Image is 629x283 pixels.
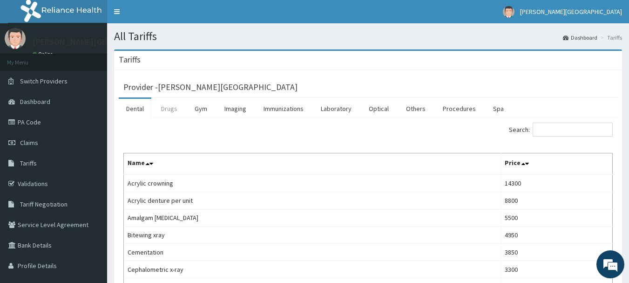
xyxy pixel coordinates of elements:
a: Optical [361,99,396,118]
a: Online [33,51,55,57]
a: Spa [486,99,511,118]
span: Dashboard [20,97,50,106]
a: Laboratory [313,99,359,118]
a: Gym [187,99,215,118]
span: Tariff Negotiation [20,200,68,208]
label: Search: [509,123,613,137]
td: 8800 [500,192,612,209]
th: Price [500,153,612,175]
img: User Image [5,28,26,49]
a: Immunizations [256,99,311,118]
p: [PERSON_NAME][GEOGRAPHIC_DATA] [33,38,170,46]
td: 14300 [500,174,612,192]
h3: Provider - [PERSON_NAME][GEOGRAPHIC_DATA] [123,83,298,91]
img: User Image [503,6,514,18]
span: [PERSON_NAME][GEOGRAPHIC_DATA] [520,7,622,16]
a: Dental [119,99,151,118]
td: 5500 [500,209,612,227]
a: Procedures [435,99,483,118]
li: Tariffs [598,34,622,41]
span: Claims [20,138,38,147]
a: Others [399,99,433,118]
td: 4950 [500,227,612,244]
a: Drugs [154,99,185,118]
a: Imaging [217,99,254,118]
input: Search: [533,123,613,137]
span: Tariffs [20,159,37,167]
h3: Tariffs [119,55,141,64]
td: 3300 [500,261,612,278]
td: Acrylic denture per unit [124,192,501,209]
td: Cephalometric x-ray [124,261,501,278]
h1: All Tariffs [114,30,622,42]
span: Switch Providers [20,77,68,85]
td: Cementation [124,244,501,261]
td: 3850 [500,244,612,261]
a: Dashboard [563,34,597,41]
th: Name [124,153,501,175]
td: Amalgam [MEDICAL_DATA] [124,209,501,227]
td: Acrylic crowning [124,174,501,192]
td: Bitewing xray [124,227,501,244]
